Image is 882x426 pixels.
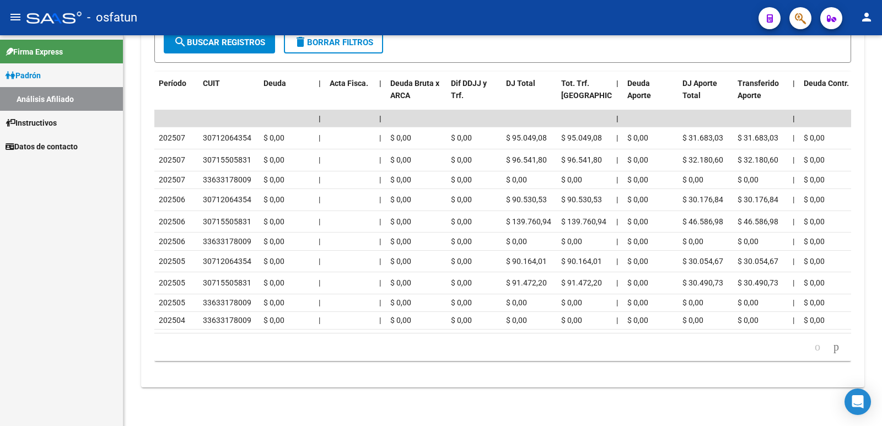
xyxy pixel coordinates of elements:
[319,114,321,123] span: |
[627,237,648,246] span: $ 0,00
[319,175,320,184] span: |
[845,389,871,415] div: Open Intercom Messenger
[263,195,284,204] span: $ 0,00
[738,278,778,287] span: $ 30.490,73
[319,195,320,204] span: |
[616,155,618,164] span: |
[627,278,648,287] span: $ 0,00
[793,316,794,325] span: |
[294,35,307,48] mat-icon: delete
[804,257,825,266] span: $ 0,00
[561,155,602,164] span: $ 96.541,80
[159,257,185,266] span: 202505
[793,237,794,246] span: |
[506,257,547,266] span: $ 90.164,01
[793,155,794,164] span: |
[561,217,606,226] span: $ 139.760,94
[390,217,411,226] span: $ 0,00
[616,133,618,142] span: |
[159,316,185,325] span: 202504
[561,298,582,307] span: $ 0,00
[506,195,547,204] span: $ 90.530,53
[263,175,284,184] span: $ 0,00
[804,195,825,204] span: $ 0,00
[506,217,551,226] span: $ 139.760,94
[804,298,825,307] span: $ 0,00
[263,278,284,287] span: $ 0,00
[561,133,602,142] span: $ 95.049,08
[390,175,411,184] span: $ 0,00
[612,72,623,120] datatable-header-cell: |
[682,278,723,287] span: $ 30.490,73
[263,217,284,226] span: $ 0,00
[390,237,411,246] span: $ 0,00
[379,114,381,123] span: |
[506,316,527,325] span: $ 0,00
[319,237,320,246] span: |
[159,298,185,307] span: 202505
[319,79,321,88] span: |
[154,72,198,120] datatable-header-cell: Período
[203,79,220,88] span: CUIT
[319,217,320,226] span: |
[203,314,251,327] div: 33633178009
[294,37,373,47] span: Borrar Filtros
[616,195,618,204] span: |
[616,79,619,88] span: |
[561,278,602,287] span: $ 91.472,20
[319,316,320,325] span: |
[793,257,794,266] span: |
[203,235,251,248] div: 33633178009
[682,133,723,142] span: $ 31.683,03
[738,298,759,307] span: $ 0,00
[804,133,825,142] span: $ 0,00
[451,237,472,246] span: $ 0,00
[379,316,381,325] span: |
[379,298,381,307] span: |
[159,278,185,287] span: 202505
[682,298,703,307] span: $ 0,00
[203,193,251,206] div: 30712064354
[263,79,286,88] span: Deuda
[678,72,733,120] datatable-header-cell: DJ Aporte Total
[390,278,411,287] span: $ 0,00
[203,154,251,166] div: 30715505831
[506,237,527,246] span: $ 0,00
[561,257,602,266] span: $ 90.164,01
[738,237,759,246] span: $ 0,00
[623,72,678,120] datatable-header-cell: Deuda Aporte
[390,79,439,100] span: Deuda Bruta x ARCA
[738,175,759,184] span: $ 0,00
[263,237,284,246] span: $ 0,00
[616,237,618,246] span: |
[174,37,265,47] span: Buscar Registros
[159,133,185,142] span: 202507
[627,257,648,266] span: $ 0,00
[330,79,368,88] span: Acta Fisca.
[682,217,723,226] span: $ 46.586,98
[451,133,472,142] span: $ 0,00
[804,79,849,88] span: Deuda Contr.
[159,175,185,184] span: 202507
[451,316,472,325] span: $ 0,00
[319,278,320,287] span: |
[379,155,381,164] span: |
[616,316,618,325] span: |
[682,316,703,325] span: $ 0,00
[799,72,854,120] datatable-header-cell: Deuda Contr.
[738,217,778,226] span: $ 46.586,98
[325,72,375,120] datatable-header-cell: Acta Fisca.
[682,79,717,100] span: DJ Aporte Total
[390,195,411,204] span: $ 0,00
[390,257,411,266] span: $ 0,00
[793,195,794,204] span: |
[203,215,251,228] div: 30715505831
[738,79,779,100] span: Transferido Aporte
[379,79,381,88] span: |
[793,175,794,184] span: |
[319,298,320,307] span: |
[616,114,619,123] span: |
[6,141,78,153] span: Datos de contacto
[164,31,275,53] button: Buscar Registros
[682,195,723,204] span: $ 30.176,84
